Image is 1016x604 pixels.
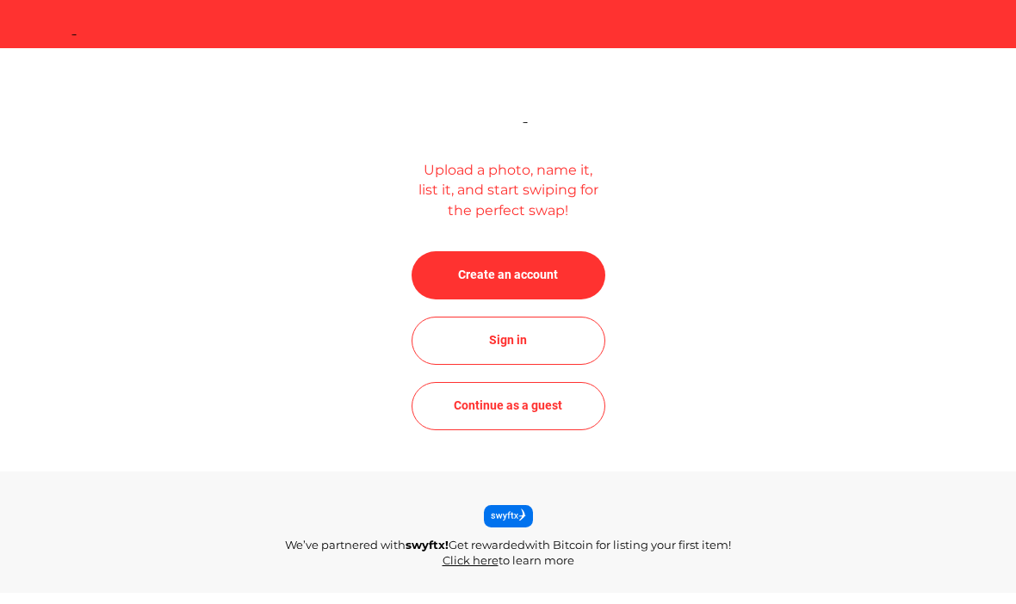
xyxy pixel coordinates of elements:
[458,264,558,285] span: Create an account
[412,160,604,222] p: Upload a photo, name it, list it, and start swiping for the perfect swap!
[489,330,527,350] span: Sign in
[285,538,406,552] span: We’ve partnered with
[412,317,605,365] button: Sign in
[412,251,605,299] button: Create an account
[412,382,605,430] button: Continue as a guest
[454,395,562,416] span: Continue as a guest
[449,538,525,552] span: Get rewarded
[525,538,731,552] span: with Bitcoin for listing your first item!
[406,538,449,552] span: swyftx!
[499,553,574,567] span: to learn more
[484,505,533,521] img: Swyftx-logo.svg
[443,553,499,567] a: Click here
